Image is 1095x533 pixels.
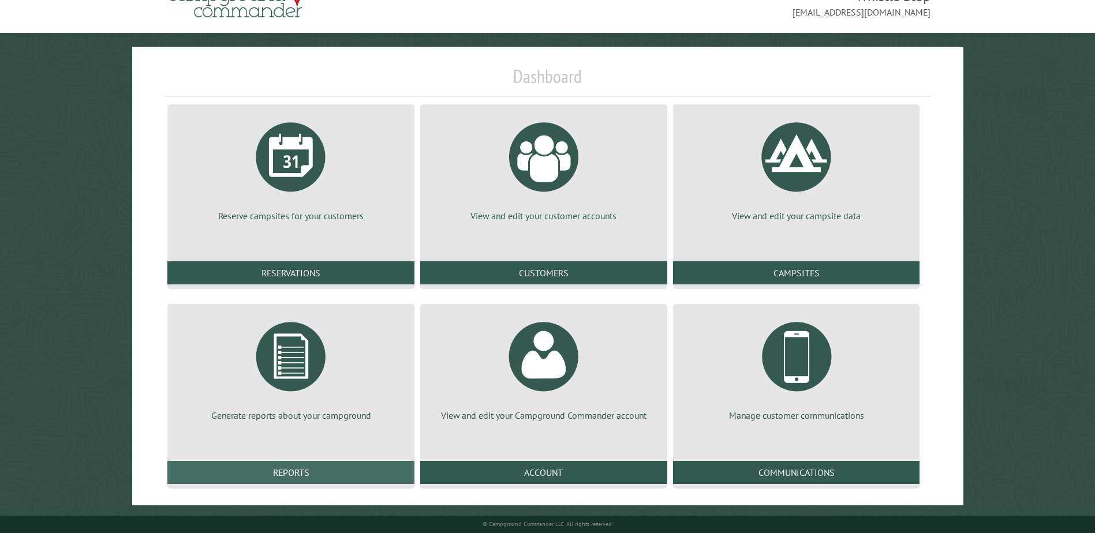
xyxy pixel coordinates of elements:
p: Generate reports about your campground [181,409,401,422]
a: Reserve campsites for your customers [181,114,401,222]
small: © Campground Commander LLC. All rights reserved. [483,520,613,528]
a: View and edit your Campground Commander account [434,313,653,422]
a: Communications [673,461,920,484]
a: Reports [167,461,414,484]
p: View and edit your customer accounts [434,209,653,222]
a: Account [420,461,667,484]
a: View and edit your campsite data [687,114,906,222]
p: View and edit your Campground Commander account [434,409,653,422]
p: Manage customer communications [687,409,906,422]
a: View and edit your customer accounts [434,114,653,222]
p: View and edit your campsite data [687,209,906,222]
a: Campsites [673,261,920,284]
a: Generate reports about your campground [181,313,401,422]
a: Reservations [167,261,414,284]
h1: Dashboard [165,65,930,97]
p: Reserve campsites for your customers [181,209,401,222]
a: Customers [420,261,667,284]
a: Manage customer communications [687,313,906,422]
